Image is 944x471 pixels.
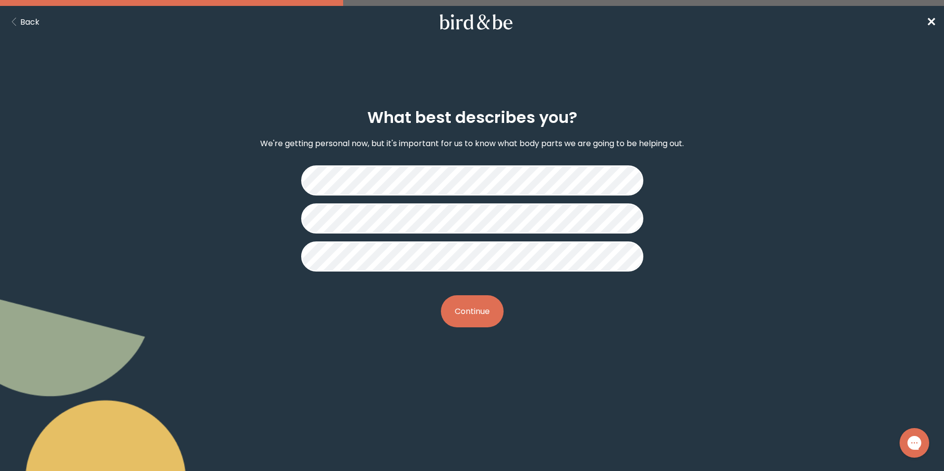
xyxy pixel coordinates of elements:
h2: What best describes you? [367,106,577,129]
iframe: Gorgias live chat messenger [895,425,934,461]
a: ✕ [926,13,936,31]
p: We're getting personal now, but it's important for us to know what body parts we are going to be ... [260,137,684,150]
span: ✕ [926,14,936,30]
button: Continue [441,295,504,327]
button: Back Button [8,16,39,28]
